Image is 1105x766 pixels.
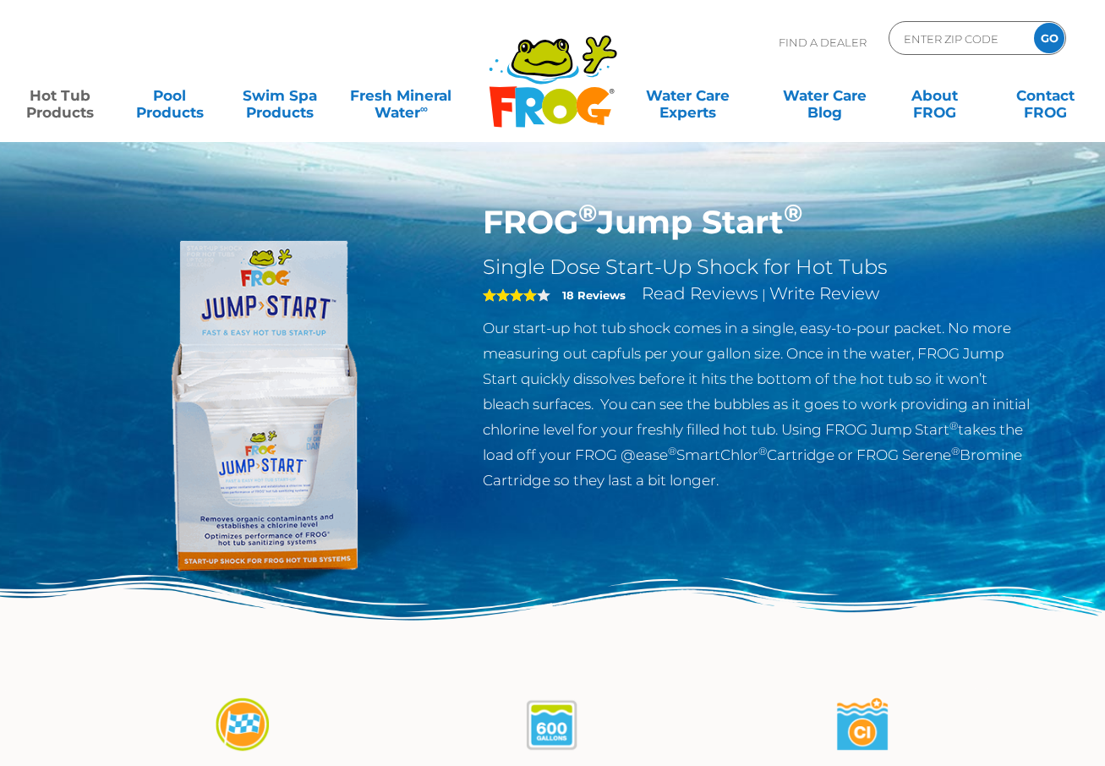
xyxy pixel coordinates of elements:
[420,102,428,115] sup: ∞
[779,21,867,63] p: Find A Dealer
[784,198,802,227] sup: ®
[1003,79,1088,112] a: ContactFROG
[483,203,1035,242] h1: FROG Jump Start
[483,315,1035,493] p: Our start-up hot tub shock comes in a single, easy-to-pour packet. No more measuring out capfuls ...
[127,79,212,112] a: PoolProducts
[782,79,867,112] a: Water CareBlog
[483,288,537,302] span: 4
[522,696,582,756] img: jumpstart-02
[562,288,626,302] strong: 18 Reviews
[758,445,767,457] sup: ®
[902,26,1016,51] input: Zip Code Form
[762,287,766,303] span: |
[1034,23,1064,53] input: GO
[833,696,892,756] img: jumpstart-03
[347,79,455,112] a: Fresh MineralWater∞
[668,445,676,457] sup: ®
[618,79,758,112] a: Water CareExperts
[892,79,977,112] a: AboutFROG
[213,696,272,756] img: jumpstart-01
[483,254,1035,280] h2: Single Dose Start-Up Shock for Hot Tubs
[17,79,102,112] a: Hot TubProducts
[71,203,458,590] img: jump-start.png
[769,283,879,304] a: Write Review
[951,445,960,457] sup: ®
[578,198,597,227] sup: ®
[642,283,758,304] a: Read Reviews
[238,79,323,112] a: Swim SpaProducts
[949,419,958,432] sup: ®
